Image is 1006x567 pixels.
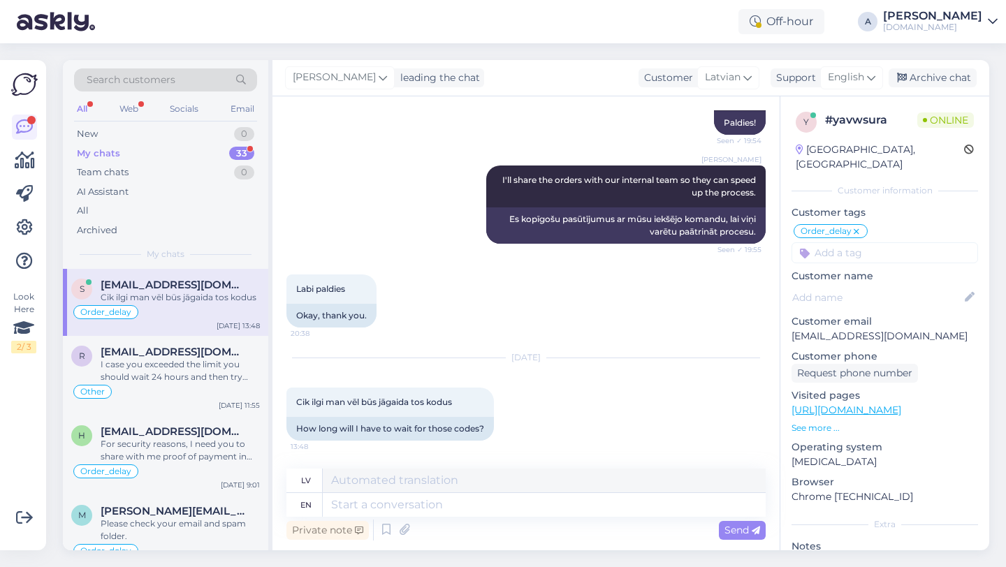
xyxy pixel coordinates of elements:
div: New [77,127,98,141]
span: Other [80,388,105,396]
div: 2 / 3 [11,341,36,353]
div: lv [301,469,311,492]
span: r [79,351,85,361]
span: Online [917,112,974,128]
div: Request phone number [792,364,918,383]
div: Es kopīgošu pasūtījumus ar mūsu iekšējo komandu, lai viņi varētu paātrināt procesu. [486,207,766,244]
span: [PERSON_NAME] [293,70,376,85]
div: Okay, thank you. [286,304,377,327]
div: 0 [234,165,254,179]
span: Order_delay [80,547,131,555]
p: Notes [792,539,978,554]
span: 20:38 [291,328,343,339]
div: Email [228,100,257,118]
div: How long will I have to wait for those codes? [286,417,494,441]
span: I'll share the orders with our internal team so they can speed up the process. [502,175,758,198]
div: Private note [286,521,369,540]
input: Add name [792,290,962,305]
a: [PERSON_NAME][DOMAIN_NAME] [883,10,998,33]
div: [GEOGRAPHIC_DATA], [GEOGRAPHIC_DATA] [796,142,964,172]
span: y [803,117,809,127]
div: All [77,204,89,218]
span: Seen ✓ 19:55 [709,244,761,255]
div: [PERSON_NAME] [883,10,982,22]
div: Archived [77,223,117,237]
span: Search customers [87,73,175,87]
p: See more ... [792,422,978,434]
p: Operating system [792,440,978,455]
div: AI Assistant [77,185,129,199]
span: My chats [147,248,184,260]
div: Customer information [792,184,978,197]
div: Paldies! [714,111,766,135]
span: mathias.talo@outlook.com [101,505,246,517]
span: m [78,510,86,520]
div: [DATE] 9:01 [221,480,260,490]
div: Customer [639,71,693,85]
span: Labi paldies [296,283,345,294]
div: # yavwsura [825,112,917,128]
a: [URL][DOMAIN_NAME] [792,404,901,416]
div: Support [771,71,816,85]
div: Socials [167,100,201,118]
div: [DATE] 11:55 [219,400,260,411]
input: Add a tag [792,242,978,263]
span: stanislavcikainese49@gmail.com [101,279,246,291]
p: Customer email [792,314,978,329]
div: Extra [792,518,978,531]
div: I case you exceeded the limit you should wait 24 hours and then try again. [101,358,260,383]
div: Web [117,100,141,118]
span: Send [724,524,760,536]
span: English [828,70,864,85]
p: Chrome [TECHNICAL_ID] [792,489,978,504]
p: Visited pages [792,388,978,403]
p: [EMAIL_ADDRESS][DOMAIN_NAME] [792,329,978,344]
span: Order_delay [80,467,131,476]
p: [MEDICAL_DATA] [792,455,978,469]
div: My chats [77,147,120,161]
img: Askly Logo [11,71,38,98]
p: Customer name [792,269,978,283]
div: Please check your email and spam folder. [101,517,260,543]
div: Off-hour [738,9,824,34]
div: Archive chat [889,68,977,87]
p: Customer tags [792,205,978,220]
div: [DATE] [286,351,766,364]
span: Seen ✓ 19:54 [709,135,761,146]
span: Cik ilgi man vēl būs jāgaida tos kodus [296,397,452,407]
div: For security reasons, I need you to share with me proof of payment in PDF format and the name of ... [101,438,260,463]
span: Order_delay [801,227,852,235]
span: Order_delay [80,308,131,316]
p: Customer phone [792,349,978,364]
div: A [858,12,877,31]
p: Browser [792,475,978,489]
span: s [80,283,85,294]
span: h [78,430,85,441]
div: [DATE] 13:48 [217,321,260,331]
span: rihards.jakobs@gmail.com [101,346,246,358]
span: Latvian [705,70,741,85]
div: en [300,493,312,517]
span: h3s0q4mq@anonaddy.me [101,425,246,438]
span: 13:48 [291,441,343,452]
div: Cik ilgi man vēl būs jāgaida tos kodus [101,291,260,304]
div: [DOMAIN_NAME] [883,22,982,33]
div: leading the chat [395,71,480,85]
div: 33 [229,147,254,161]
div: All [74,100,90,118]
div: Team chats [77,165,129,179]
div: Look Here [11,290,36,353]
span: [PERSON_NAME] [701,154,761,165]
div: 0 [234,127,254,141]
